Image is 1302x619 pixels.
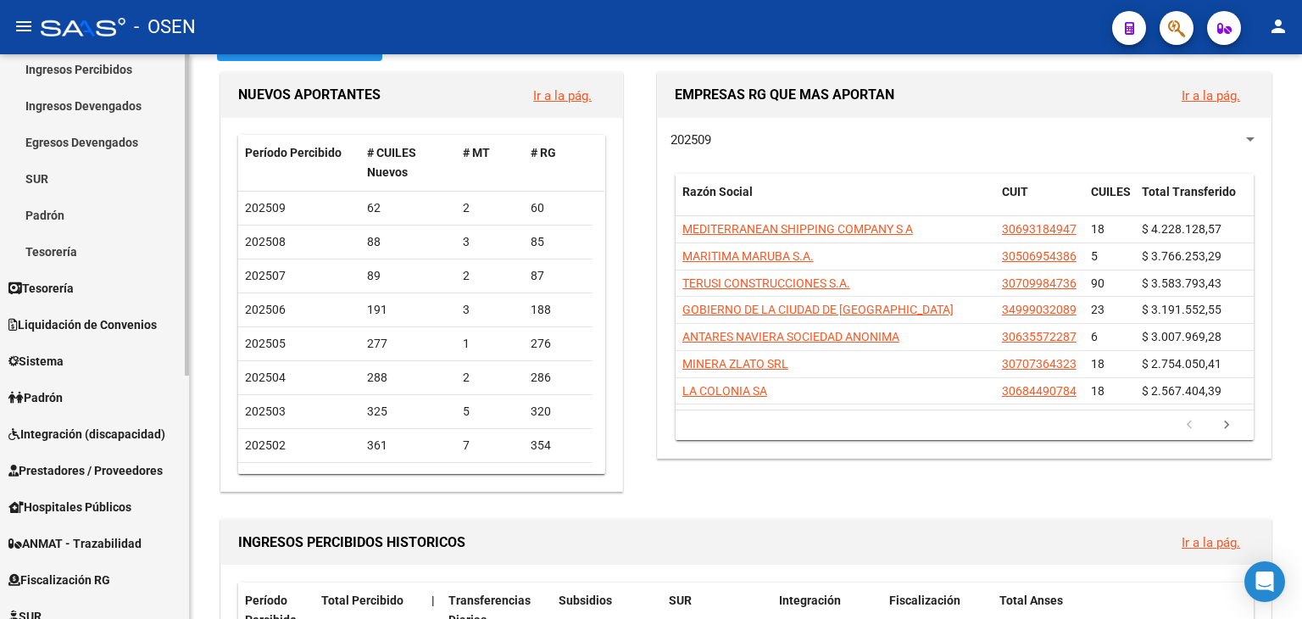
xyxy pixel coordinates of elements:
span: # MT [463,146,490,159]
span: Prestadores / Proveedores [8,461,163,480]
div: 277 [367,334,450,354]
span: $ 3.766.253,29 [1142,249,1221,263]
span: 23 [1091,303,1104,316]
a: Ir a la pág. [1182,535,1240,550]
div: 354 [531,436,585,455]
div: 286 [531,368,585,388]
div: 3 [463,300,517,320]
datatable-header-cell: CUILES [1084,174,1135,230]
a: go to next page [1210,416,1243,435]
span: 34999032089 [1002,303,1077,316]
div: 361 [367,436,450,455]
span: Integración (discapacidad) [8,425,165,443]
div: 325 [367,402,450,421]
span: Tesorería [8,279,74,298]
span: Subsidios [559,594,612,607]
span: MEDITERRANEAN SHIPPING COMPANY S A [682,222,913,236]
datatable-header-cell: Razón Social [676,174,995,230]
datatable-header-cell: # CUILES Nuevos [360,135,457,191]
span: INGRESOS PERCIBIDOS HISTORICOS [238,534,465,550]
span: 202503 [245,404,286,418]
span: 202505 [245,337,286,350]
span: Hospitales Públicos [8,498,131,516]
datatable-header-cell: # MT [456,135,524,191]
span: ANTARES NAVIERA SOCIEDAD ANONIMA [682,330,899,343]
span: $ 3.583.793,43 [1142,276,1221,290]
span: Total Anses [999,594,1063,607]
span: 5 [1091,249,1098,263]
div: 89 [367,266,450,286]
button: Ir a la pág. [520,80,605,111]
div: 85 [531,232,585,252]
span: MINERA ZLATO SRL [682,357,788,371]
a: go to previous page [1173,416,1205,435]
span: Total Percibido [321,594,403,607]
span: 202506 [245,303,286,316]
button: Ir a la pág. [1168,80,1254,111]
span: $ 4.228.128,57 [1142,222,1221,236]
span: SUR [669,594,692,607]
span: | [431,594,435,607]
span: 18 [1091,357,1104,371]
span: 202508 [245,235,286,248]
mat-icon: menu [14,16,34,36]
span: 30709984736 [1002,276,1077,290]
span: 18 [1091,222,1104,236]
span: # RG [531,146,556,159]
div: 320 [531,402,585,421]
span: Liquidación de Convenios [8,315,157,334]
button: Ir a la pág. [1168,527,1254,558]
span: 30506954386 [1002,249,1077,263]
a: Ir a la pág. [1182,88,1240,103]
span: CUIT [1002,185,1028,198]
div: 276 [531,334,585,354]
div: 2 [463,368,517,388]
span: TERUSI CONSTRUCCIONES S.A. [682,276,850,290]
div: 60 [531,198,585,218]
datatable-header-cell: CUIT [995,174,1084,230]
span: NUEVOS APORTANTES [238,86,381,103]
span: 6 [1091,330,1098,343]
datatable-header-cell: Total Transferido [1135,174,1254,230]
div: 8 [463,470,517,489]
span: 202509 [670,132,711,148]
span: $ 3.007.969,28 [1142,330,1221,343]
span: $ 3.191.552,55 [1142,303,1221,316]
span: 90 [1091,276,1104,290]
div: 398 [531,470,585,489]
datatable-header-cell: # RG [524,135,592,191]
div: 7 [463,436,517,455]
a: Ir a la pág. [533,88,592,103]
div: 2 [463,198,517,218]
div: 5 [463,402,517,421]
span: Integración [779,594,841,607]
div: 62 [367,198,450,218]
div: 191 [367,300,450,320]
span: CUILES [1091,185,1131,198]
span: 202501 [245,472,286,486]
span: 30684490784 [1002,384,1077,398]
span: - OSEN [134,8,196,46]
span: 18 [1091,384,1104,398]
span: 202504 [245,371,286,384]
span: Razón Social [682,185,753,198]
span: Fiscalización [889,594,960,607]
div: Open Intercom Messenger [1244,561,1285,602]
span: EMPRESAS RG QUE MAS APORTAN [675,86,894,103]
span: MARITIMA MARUBA S.A. [682,249,814,263]
div: 188 [531,300,585,320]
div: 87 [531,266,585,286]
span: 202509 [245,201,286,215]
span: # CUILES Nuevos [367,146,416,179]
span: Período Percibido [245,146,342,159]
div: 2 [463,266,517,286]
span: $ 2.754.050,41 [1142,357,1221,371]
div: 288 [367,368,450,388]
datatable-header-cell: Período Percibido [238,135,360,191]
span: 30707364323 [1002,357,1077,371]
span: Sistema [8,352,64,371]
span: LA COLONIA SA [682,384,767,398]
span: Padrón [8,388,63,407]
span: Total Transferido [1142,185,1236,198]
span: 30635572287 [1002,330,1077,343]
